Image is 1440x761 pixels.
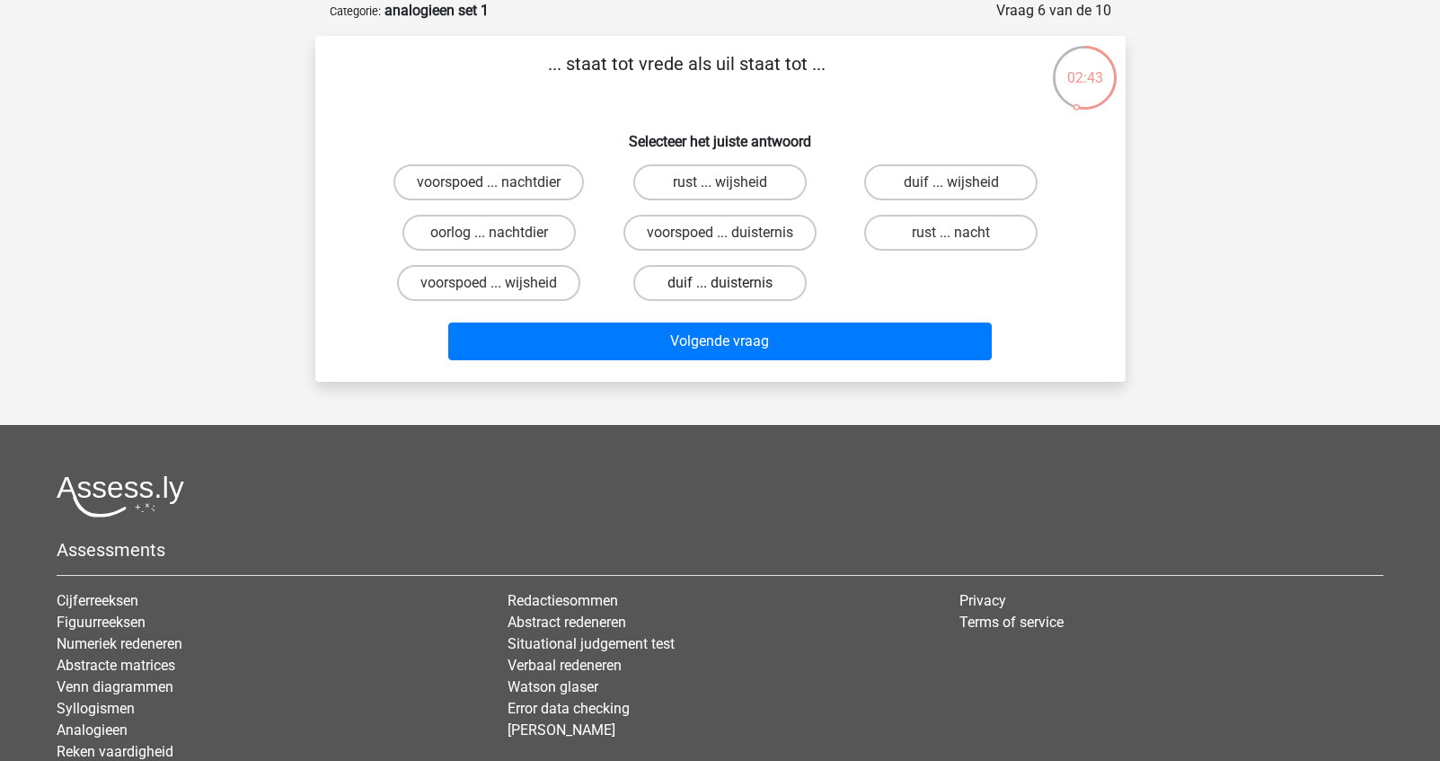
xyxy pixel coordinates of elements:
[864,215,1038,251] label: rust ... nacht
[448,323,992,360] button: Volgende vraag
[508,657,622,674] a: Verbaal redeneren
[1051,44,1118,89] div: 02:43
[633,265,807,301] label: duif ... duisternis
[330,4,381,18] small: Categorie:
[57,539,1383,561] h5: Assessments
[57,743,173,760] a: Reken vaardigheid
[344,50,1029,104] p: ... staat tot vrede als uil staat tot ...
[57,592,138,609] a: Cijferreeksen
[57,475,184,518] img: Assessly logo
[344,119,1097,150] h6: Selecteer het juiste antwoord
[959,592,1006,609] a: Privacy
[623,215,817,251] label: voorspoed ... duisternis
[57,657,175,674] a: Abstracte matrices
[864,164,1038,200] label: duif ... wijsheid
[508,678,598,695] a: Watson glaser
[508,700,630,717] a: Error data checking
[57,700,135,717] a: Syllogismen
[508,614,626,631] a: Abstract redeneren
[57,614,146,631] a: Figuurreeksen
[633,164,807,200] label: rust ... wijsheid
[397,265,580,301] label: voorspoed ... wijsheid
[57,678,173,695] a: Venn diagrammen
[384,2,489,19] strong: analogieen set 1
[393,164,584,200] label: voorspoed ... nachtdier
[508,721,615,739] a: [PERSON_NAME]
[57,635,182,652] a: Numeriek redeneren
[959,614,1064,631] a: Terms of service
[402,215,576,251] label: oorlog ... nachtdier
[508,635,675,652] a: Situational judgement test
[508,592,618,609] a: Redactiesommen
[57,721,128,739] a: Analogieen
